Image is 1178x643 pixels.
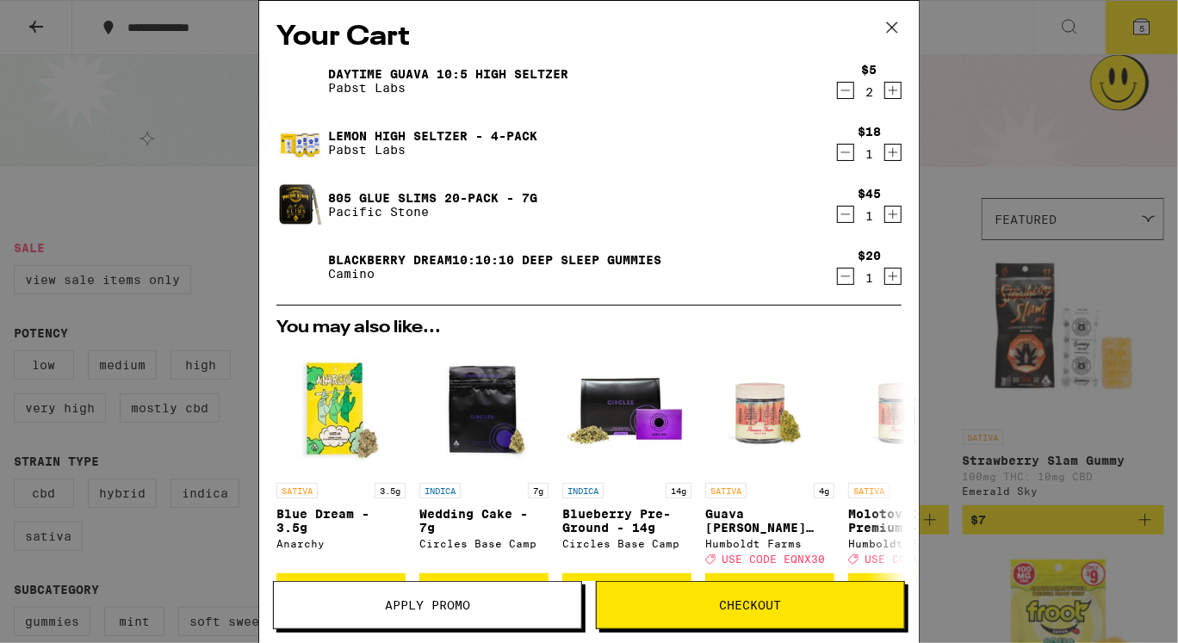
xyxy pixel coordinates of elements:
span: Apply Promo [385,599,470,611]
p: 3.5g [375,483,406,498]
img: Circles Base Camp - Wedding Cake - 7g [419,345,549,474]
a: 805 Glue Slims 20-Pack - 7g [328,191,537,205]
div: 1 [858,271,881,285]
button: Increment [884,82,902,99]
button: Add to bag [562,573,691,603]
div: $20 [858,249,881,263]
a: Lemon High Seltzer - 4-Pack [328,129,537,143]
div: $5 [862,63,877,77]
div: Humboldt Farms [848,538,977,549]
div: $45 [858,187,881,201]
div: Anarchy [276,538,406,549]
p: Pacific Stone [328,205,537,219]
p: INDICA [419,483,461,498]
img: 805 Glue Slims 20-Pack - 7g [276,181,325,229]
span: USE CODE EQNX30 [865,553,968,565]
a: Open page for Blue Dream - 3.5g from Anarchy [276,345,406,573]
button: Increment [884,206,902,223]
img: Anarchy - Blue Dream - 3.5g [276,345,406,474]
p: Pabst Labs [328,81,568,95]
a: Open page for Guava Mintz Premium - 4g from Humboldt Farms [705,345,834,573]
p: Wedding Cake - 7g [419,507,549,535]
button: Decrement [837,82,854,99]
span: USE CODE EQNX30 [722,553,825,565]
button: Add to bag [419,573,549,603]
img: Humboldt Farms - Guava Mintz Premium - 4g [705,345,834,474]
a: Open page for Wedding Cake - 7g from Circles Base Camp [419,345,549,573]
span: Hi. Need any help? [10,12,124,26]
h2: Your Cart [276,18,902,57]
p: Molotov Cocktail Premium - 4g [848,507,977,535]
span: Checkout [720,599,782,611]
p: 14g [666,483,691,498]
p: Blue Dream - 3.5g [276,507,406,535]
button: Add to bag [848,573,977,603]
p: Blueberry Pre-Ground - 14g [562,507,691,535]
button: Decrement [837,268,854,285]
div: $18 [858,125,881,139]
img: Circles Base Camp - Blueberry Pre-Ground - 14g [562,345,691,474]
p: Camino [328,267,661,281]
p: Pabst Labs [328,143,537,157]
button: Increment [884,144,902,161]
a: Daytime Guava 10:5 High Seltzer [328,67,568,81]
button: Decrement [837,144,854,161]
a: Open page for Blueberry Pre-Ground - 14g from Circles Base Camp [562,345,691,573]
button: Increment [884,268,902,285]
div: Circles Base Camp [562,538,691,549]
div: 2 [862,85,877,99]
button: Add to bag [705,573,834,603]
img: Blackberry Dream10:10:10 Deep Sleep Gummies [276,243,325,291]
p: SATIVA [705,483,747,498]
p: 4g [814,483,834,498]
img: Humboldt Farms - Molotov Cocktail Premium - 4g [848,345,977,474]
h2: You may also like... [276,319,902,337]
button: Checkout [596,581,905,629]
img: Daytime Guava 10:5 High Seltzer [276,57,325,105]
a: Open page for Molotov Cocktail Premium - 4g from Humboldt Farms [848,345,977,573]
div: Humboldt Farms [705,538,834,549]
div: Circles Base Camp [419,538,549,549]
p: INDICA [562,483,604,498]
img: Lemon High Seltzer - 4-Pack [276,119,325,167]
a: Blackberry Dream10:10:10 Deep Sleep Gummies [328,253,661,267]
button: Add to bag [276,573,406,603]
p: Guava [PERSON_NAME] Premium - 4g [705,507,834,535]
div: 1 [858,147,881,161]
p: SATIVA [848,483,890,498]
button: Apply Promo [273,581,582,629]
div: 1 [858,209,881,223]
button: Decrement [837,206,854,223]
p: 7g [528,483,549,498]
